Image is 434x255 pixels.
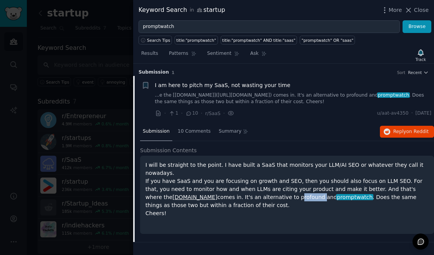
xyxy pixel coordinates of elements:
div: "promptwatch" OR "saas" [302,38,353,43]
span: · [411,110,413,117]
a: [DOMAIN_NAME] [172,194,217,200]
a: Results [139,48,161,63]
span: 10 Comments [178,128,211,135]
span: on Reddit [406,129,429,134]
button: Recent [408,70,429,75]
div: title:"promptwatch" [177,38,216,43]
a: ...e the [[DOMAIN_NAME]]([URL][DOMAIN_NAME]) comes in. It's an alternative to profound andpromptw... [155,92,432,105]
span: promptwatch [336,194,373,200]
span: Sentiment [207,50,231,57]
div: Track [416,57,426,62]
span: promptwatch [377,92,410,98]
button: More [381,6,402,14]
button: Search Tips [139,36,172,44]
span: · [181,109,183,117]
a: Sentiment [205,48,242,63]
a: title:"promptwatch" [175,36,218,44]
button: Close [404,6,429,14]
span: Summary [219,128,241,135]
a: I am here to pitch my SaaS, not wasting your time [155,81,290,89]
span: Close [414,6,429,14]
button: Track [413,47,429,63]
span: r/SaaS [205,111,221,116]
a: "promptwatch" OR "saas" [300,36,355,44]
a: title:"promptwatch" AND title:"saas" [221,36,297,44]
span: Recent [408,70,422,75]
span: · [201,109,202,117]
span: [DATE] [416,110,431,117]
span: Ask [250,50,259,57]
span: · [223,109,224,117]
a: Patterns [166,48,199,63]
span: Results [141,50,158,57]
span: Submission [143,128,170,135]
div: Keyword Search startup [139,5,225,15]
a: Ask [248,48,269,63]
span: u/aat-av4350 [377,110,409,117]
span: More [389,6,402,14]
input: Try a keyword related to your business [139,20,400,33]
button: Browse [403,20,431,33]
span: Reply [393,128,429,135]
span: 10 [185,110,198,117]
span: · [164,109,166,117]
button: Replyon Reddit [380,126,434,138]
span: Search Tips [147,38,170,43]
span: 1 [172,70,174,75]
span: in [190,7,194,14]
p: I will be straight to the point. I have built a SaaS that monitors your LLM/AI SEO or whatever th... [145,161,429,217]
div: title:"promptwatch" AND title:"saas" [222,38,295,43]
span: 1 [168,110,178,117]
span: Patterns [169,50,188,57]
div: Sort [397,70,406,75]
span: Submission Contents [140,146,197,155]
span: Submission [139,69,169,76]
